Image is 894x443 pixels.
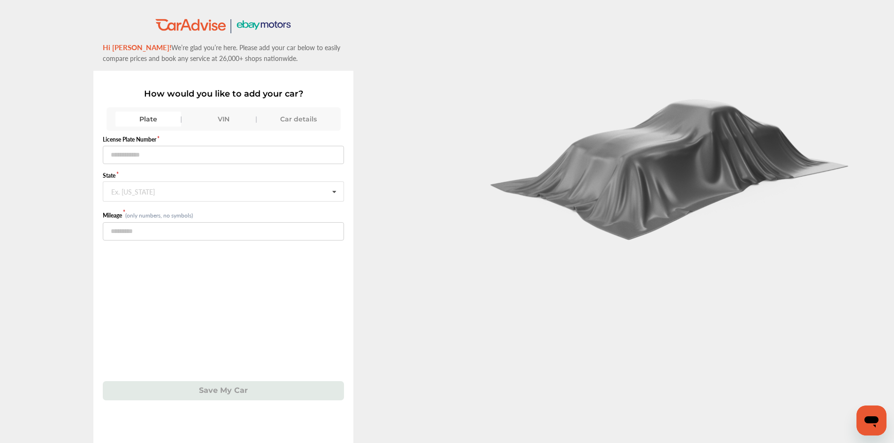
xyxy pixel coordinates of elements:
[103,42,171,52] span: Hi [PERSON_NAME]!
[483,89,858,240] img: carCoverBlack.2823a3dccd746e18b3f8.png
[103,89,344,99] p: How would you like to add your car?
[103,211,125,219] label: Mileage
[191,112,256,127] div: VIN
[103,43,340,63] span: We’re glad you’re here. Please add your car below to easily compare prices and book any service a...
[103,135,344,143] label: License Plate Number
[125,211,193,219] small: (only numbers, no symbols)
[103,172,344,180] label: State
[266,112,331,127] div: Car details
[111,188,155,194] div: Ex. [US_STATE]
[856,405,886,435] iframe: Button to launch messaging window
[115,112,181,127] div: Plate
